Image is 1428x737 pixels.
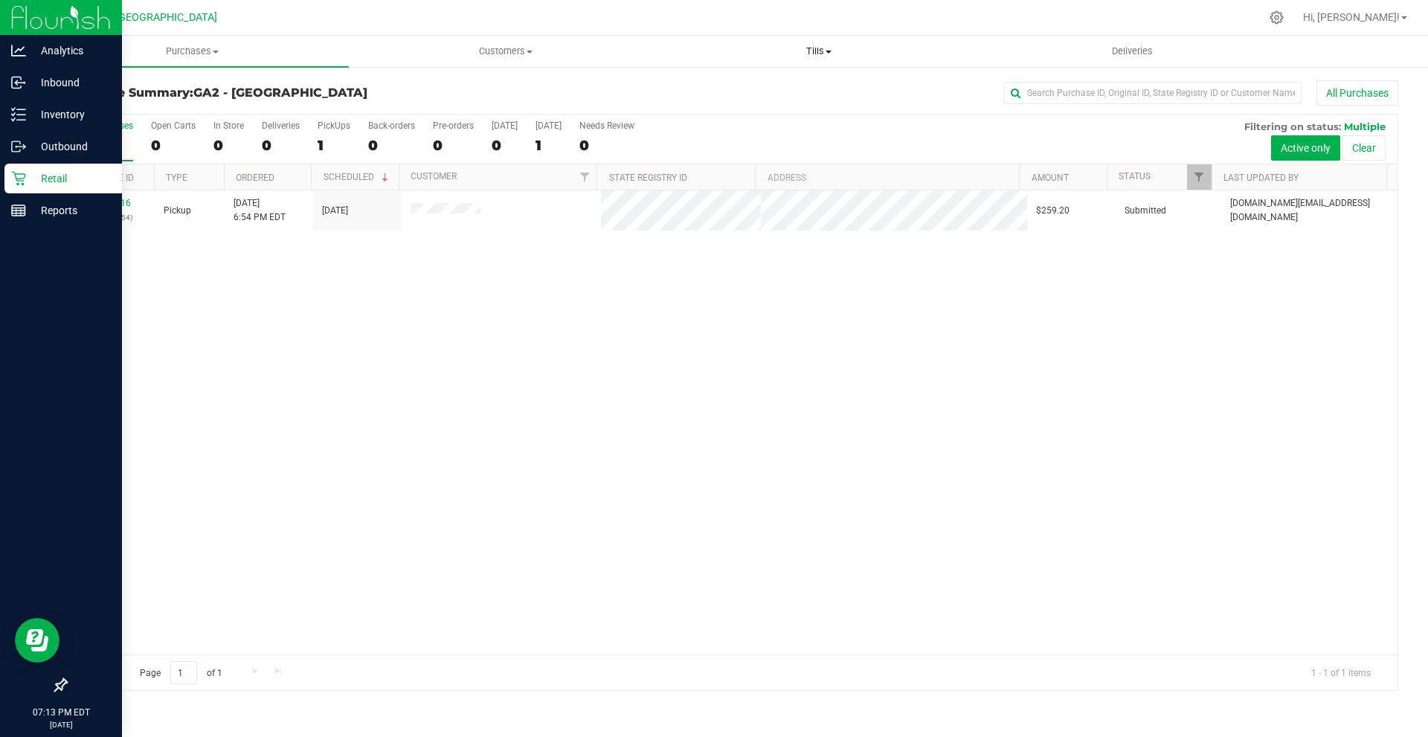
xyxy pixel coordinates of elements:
span: 1 - 1 of 1 items [1299,661,1383,683]
div: 0 [433,137,474,154]
th: Address [755,164,1019,190]
p: Analytics [26,42,115,59]
inline-svg: Reports [11,203,26,218]
span: Submitted [1125,204,1166,218]
span: GA2 - [GEOGRAPHIC_DATA] [193,86,367,100]
span: Tills [663,45,974,58]
span: Purchases [36,45,349,58]
div: Manage settings [1267,10,1286,25]
inline-svg: Retail [11,171,26,186]
div: Pre-orders [433,120,474,131]
p: [DATE] [7,719,115,730]
span: Deliveries [1092,45,1173,58]
a: Filter [1187,164,1212,190]
a: Tills [662,36,975,67]
inline-svg: Analytics [11,43,26,58]
p: Outbound [26,138,115,155]
div: Back-orders [368,120,415,131]
a: Type [166,173,187,183]
span: Customers [350,45,661,58]
div: 0 [151,137,196,154]
p: Inbound [26,74,115,91]
div: 1 [535,137,562,154]
span: Filtering on status: [1244,120,1341,132]
span: [DOMAIN_NAME][EMAIL_ADDRESS][DOMAIN_NAME] [1230,196,1389,225]
a: Filter [572,164,596,190]
span: [DATE] 6:54 PM EDT [234,196,286,225]
a: Last Updated By [1223,173,1299,183]
span: Page of 1 [127,661,234,684]
a: Amount [1032,173,1069,183]
h3: Purchase Summary: [65,86,509,100]
div: 0 [492,137,518,154]
div: PickUps [318,120,350,131]
inline-svg: Inbound [11,75,26,90]
a: Deliveries [976,36,1289,67]
span: Hi, [PERSON_NAME]! [1303,11,1400,23]
div: 0 [262,137,300,154]
a: Ordered [236,173,274,183]
div: 0 [579,137,634,154]
span: $259.20 [1036,204,1070,218]
a: Status [1119,171,1151,181]
iframe: Resource center [15,618,59,663]
button: Active only [1271,135,1340,161]
a: Purchases [36,36,349,67]
div: In Store [213,120,244,131]
p: Reports [26,202,115,219]
div: Deliveries [262,120,300,131]
div: 1 [318,137,350,154]
span: Pickup [164,204,191,218]
div: [DATE] [535,120,562,131]
input: 1 [170,661,197,684]
span: GA2 - [GEOGRAPHIC_DATA] [86,11,217,24]
button: All Purchases [1316,80,1398,106]
a: State Registry ID [609,173,687,183]
button: Clear [1342,135,1386,161]
div: Needs Review [579,120,634,131]
inline-svg: Inventory [11,107,26,122]
p: Inventory [26,106,115,123]
div: [DATE] [492,120,518,131]
div: 0 [213,137,244,154]
input: Search Purchase ID, Original ID, State Registry ID or Customer Name... [1004,82,1302,104]
div: Open Carts [151,120,196,131]
p: 07:13 PM EDT [7,706,115,719]
div: 0 [368,137,415,154]
inline-svg: Outbound [11,139,26,154]
span: [DATE] [322,204,348,218]
p: Retail [26,170,115,187]
span: Multiple [1344,120,1386,132]
a: Scheduled [324,172,391,182]
a: Customers [349,36,662,67]
a: Customer [411,171,457,181]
